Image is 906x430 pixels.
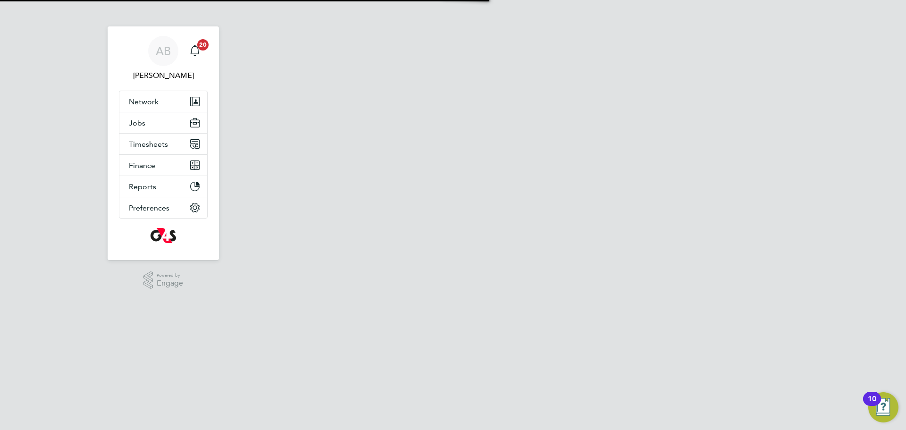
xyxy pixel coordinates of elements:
[868,392,898,422] button: Open Resource Center, 10 new notifications
[156,45,171,57] span: AB
[157,271,183,279] span: Powered by
[119,228,208,243] a: Go to home page
[151,228,176,243] img: g4s-logo-retina.png
[129,118,145,127] span: Jobs
[129,161,155,170] span: Finance
[119,112,207,133] button: Jobs
[119,155,207,176] button: Finance
[129,140,168,149] span: Timesheets
[129,182,156,191] span: Reports
[129,203,169,212] span: Preferences
[119,91,207,112] button: Network
[197,39,209,51] span: 20
[108,26,219,260] nav: Main navigation
[119,176,207,197] button: Reports
[119,197,207,218] button: Preferences
[157,279,183,287] span: Engage
[868,399,876,411] div: 10
[119,70,208,81] span: Adam Burden
[129,97,159,106] span: Network
[119,134,207,154] button: Timesheets
[143,271,184,289] a: Powered byEngage
[185,36,204,66] a: 20
[119,36,208,81] a: AB[PERSON_NAME]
